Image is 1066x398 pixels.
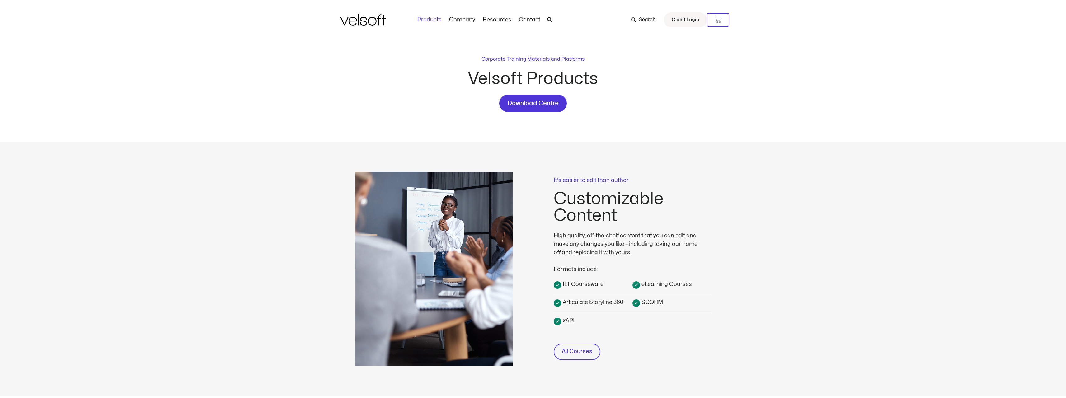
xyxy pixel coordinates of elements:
img: Instructor presenting employee training courseware [355,172,513,366]
h2: Velsoft Products [421,70,645,87]
a: CompanyMenu Toggle [445,16,479,23]
a: Client Login [664,12,707,27]
span: All Courses [562,347,592,356]
span: SCORM [640,298,663,307]
a: Search [631,15,660,25]
p: It's easier to edit than author [554,178,711,183]
a: ProductsMenu Toggle [414,16,445,23]
div: Formats include: [554,257,703,274]
a: ContactMenu Toggle [515,16,544,23]
a: SCORM [632,298,711,307]
span: ILT Courseware [561,280,603,288]
img: Velsoft Training Materials [340,14,386,26]
a: All Courses [554,344,600,360]
span: xAPI [561,316,575,325]
a: ResourcesMenu Toggle [479,16,515,23]
a: Articulate Storyline 360 [554,298,632,307]
nav: Menu [414,16,544,23]
h2: Customizable Content [554,190,711,224]
p: Corporate Training Materials and Platforms [481,55,585,63]
span: Search [639,16,656,24]
a: Download Centre [499,95,567,112]
span: Articulate Storyline 360 [561,298,623,307]
span: eLearning Courses [640,280,692,288]
div: High quality, off-the-shelf content that you can edit and make any changes you like – including t... [554,232,703,257]
span: Download Centre [507,98,559,108]
a: ILT Courseware [554,280,632,289]
span: Client Login [672,16,699,24]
